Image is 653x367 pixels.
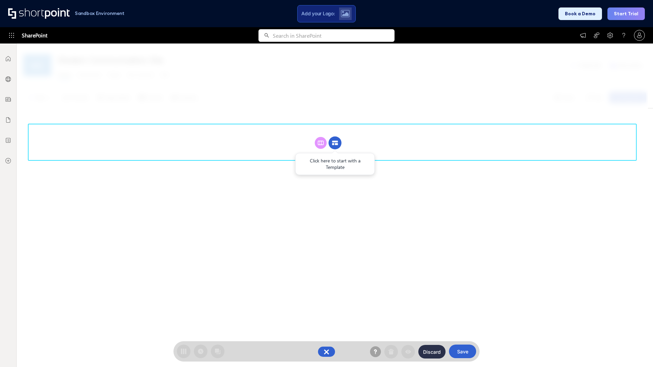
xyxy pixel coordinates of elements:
[607,7,645,20] button: Start Trial
[75,12,124,15] h1: Sandbox Environment
[418,345,446,359] button: Discard
[273,29,395,42] input: Search in SharePoint
[301,11,335,17] span: Add your Logo:
[341,10,350,17] img: Upload logo
[22,27,47,43] span: SharePoint
[558,7,602,20] button: Book a Demo
[449,345,476,358] button: Save
[619,334,653,367] iframe: Chat Widget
